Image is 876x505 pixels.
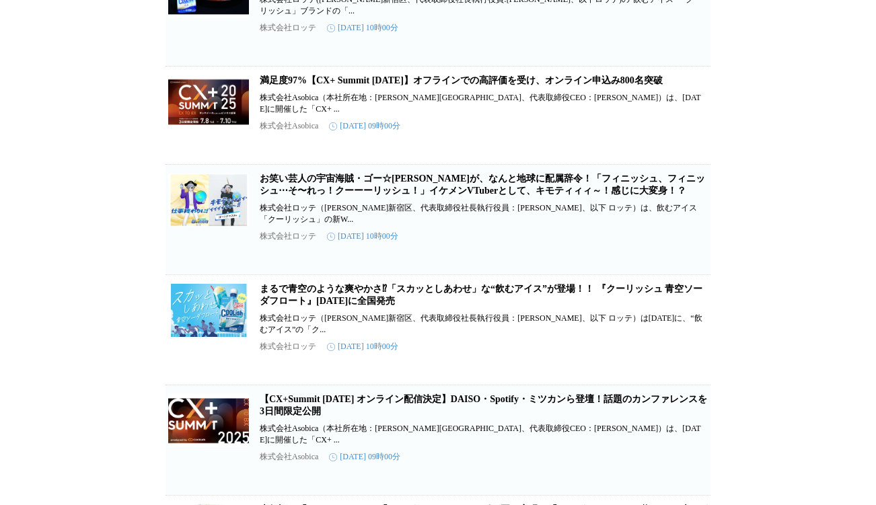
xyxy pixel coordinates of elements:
[260,313,708,336] p: 株式会社ロッテ（[PERSON_NAME]新宿区、代表取締役社長執行役員：[PERSON_NAME]、以下 ロッテ）は[DATE]に、“飲むアイス”の「ク...
[260,120,318,132] p: 株式会社Asobica
[329,451,400,463] time: [DATE] 09時00分
[260,341,316,352] p: 株式会社ロッテ
[260,22,316,34] p: 株式会社ロッテ
[168,75,249,128] img: 満足度97%【CX+ Summit 2025】オフラインでの高評価を受け、オンライン申込み800名突破
[327,22,398,34] time: [DATE] 10時00分
[327,341,398,352] time: [DATE] 10時00分
[260,231,316,242] p: 株式会社ロッテ
[260,92,708,115] p: 株式会社Asobica（本社所在地：[PERSON_NAME][GEOGRAPHIC_DATA]、代表取締役CEO：[PERSON_NAME]）は、[DATE]に開催した「CX+ ...
[260,394,707,416] a: 【CX+Summit [DATE] オンライン配信決定】DAISO・Spotify・ミツカンら登壇！話題のカンファレンスを3日間限定公開
[168,393,249,447] img: 【CX+Summit 2025 オンライン配信決定】DAISO・Spotify・ミツカンら登壇！話題のカンファレンスを3日間限定公開
[260,173,705,196] a: お笑い芸人の宇宙海賊・ゴー☆[PERSON_NAME]が、なんと地球に配属辞令！「フィニッシュ、フィニッシュ⋯そ〜れっ！クーーーリッシュ！」イケメンVTuberとして、キモティィィ～！感じに大変身！？
[260,75,663,85] a: 満足度97%【CX+ Summit [DATE]】オフラインでの高評価を受け、オンライン申込み800名突破
[327,231,398,242] time: [DATE] 10時00分
[260,451,318,463] p: 株式会社Asobica
[260,284,702,306] a: まるで青空のような爽やかさ⁉「スカッとしあわせ」な“飲むアイス”が登場！！ 『クーリッシュ 青空ソーダフロート』[DATE]に全国発売
[260,202,708,225] p: 株式会社ロッテ（[PERSON_NAME]新宿区、代表取締役社長執行役員：[PERSON_NAME]、以下 ロッテ）は、飲むアイス「クーリッシュ」の新W...
[168,283,249,337] img: まるで青空のような爽やかさ⁉「スカッとしあわせ」な“飲むアイス”が登場！！ 『クーリッシュ 青空ソーダフロート』2025年7月14日(月)に全国発売
[329,120,400,132] time: [DATE] 09時00分
[260,423,708,446] p: 株式会社Asobica（本社所在地：[PERSON_NAME][GEOGRAPHIC_DATA]、代表取締役CEO：[PERSON_NAME]）は、[DATE]に開催した「CX+ ...
[168,173,249,227] img: お笑い芸人の宇宙海賊・ゴー☆ジャスさんが、なんと地球に配属辞令！「フィニッシュ、フィニッシュ⋯そ〜れっ！クーーーリッシュ！」イケメンVTuberとして、キモティィィ～！感じに大変身！？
